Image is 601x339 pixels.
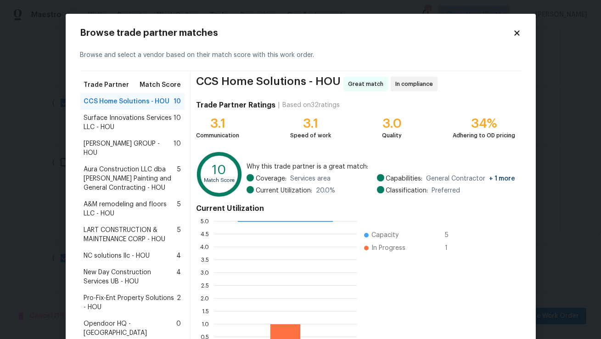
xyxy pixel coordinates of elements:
span: Preferred [432,186,461,195]
span: 5 [177,226,181,244]
span: Surface Innovations Services LLC - HOU [84,113,174,132]
span: A&M remodeling and floors LLC - HOU [84,200,178,218]
div: 3.1 [290,119,331,128]
text: 4.5 [201,232,209,237]
text: 3.0 [201,270,209,276]
span: CCS Home Solutions - HOU [84,97,170,106]
span: 4 [176,268,181,286]
span: Why this trade partner is a great match: [247,162,516,171]
span: 1 [445,243,460,253]
span: 10 [174,113,181,132]
span: Current Utilization: [256,186,312,195]
span: 5 [177,200,181,218]
span: CCS Home Solutions - HOU [196,77,341,91]
h4: Current Utilization [196,204,515,213]
span: In Progress [371,243,405,253]
span: General Contractor [427,174,516,183]
span: Capabilities: [386,174,423,183]
text: 1.0 [202,322,209,327]
span: New Day Construction Services UB - HOU [84,268,177,286]
span: Opendoor HQ - [GEOGRAPHIC_DATA] [84,319,177,338]
span: Great match [348,79,387,89]
span: Pro-Fix-Ent Property Solutions - HOU [84,294,177,312]
span: LART CONSTRUCTION & MAINTENANCE CORP - HOU [84,226,178,244]
span: 4 [176,251,181,260]
span: Services area [290,174,331,183]
span: 5 [445,231,460,240]
span: Classification: [386,186,428,195]
span: + 1 more [489,175,516,182]
text: Match Score [204,178,235,183]
span: Trade Partner [84,80,129,90]
text: 10 [213,164,227,177]
div: 3.0 [382,119,402,128]
div: Communication [196,131,239,140]
span: Coverage: [256,174,286,183]
h4: Trade Partner Ratings [196,101,275,110]
text: 1.5 [202,309,209,314]
span: 5 [177,165,181,192]
span: [PERSON_NAME] GROUP - HOU [84,139,174,158]
div: Browse and select a vendor based on their match score with this work order. [80,40,521,71]
div: Adhering to OD pricing [453,131,516,140]
span: 0 [176,319,181,338]
text: 4.0 [201,244,209,250]
h2: Browse trade partner matches [80,28,513,38]
div: Quality [382,131,402,140]
span: Aura Construction LLC dba [PERSON_NAME] Painting and General Contracting - HOU [84,165,178,192]
div: | [275,101,282,110]
span: Capacity [371,231,399,240]
text: 2.0 [201,296,209,301]
text: 3.5 [202,257,209,263]
div: Speed of work [290,131,331,140]
span: In compliance [395,79,437,89]
span: Match Score [140,80,181,90]
div: 3.1 [196,119,239,128]
text: 2.5 [202,283,209,288]
div: Based on 32 ratings [282,101,340,110]
span: 2 [177,294,181,312]
text: 5.0 [201,219,209,224]
span: NC solutions llc - HOU [84,251,150,260]
span: 20.0 % [316,186,335,195]
span: 10 [174,97,181,106]
span: 10 [174,139,181,158]
div: 34% [453,119,516,128]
